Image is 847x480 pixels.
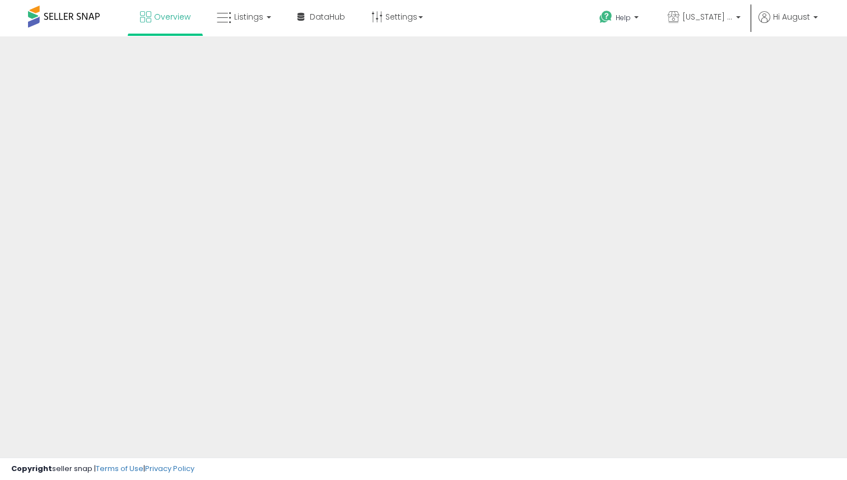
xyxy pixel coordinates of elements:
span: Help [616,13,631,22]
a: Help [590,2,650,36]
i: Get Help [599,10,613,24]
span: [US_STATE] Family Distribution [682,11,733,22]
span: DataHub [310,11,345,22]
span: Hi August [773,11,810,22]
strong: Copyright [11,463,52,474]
a: Hi August [758,11,818,36]
a: Terms of Use [96,463,143,474]
span: Overview [154,11,190,22]
span: Listings [234,11,263,22]
a: Privacy Policy [145,463,194,474]
div: seller snap | | [11,464,194,474]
